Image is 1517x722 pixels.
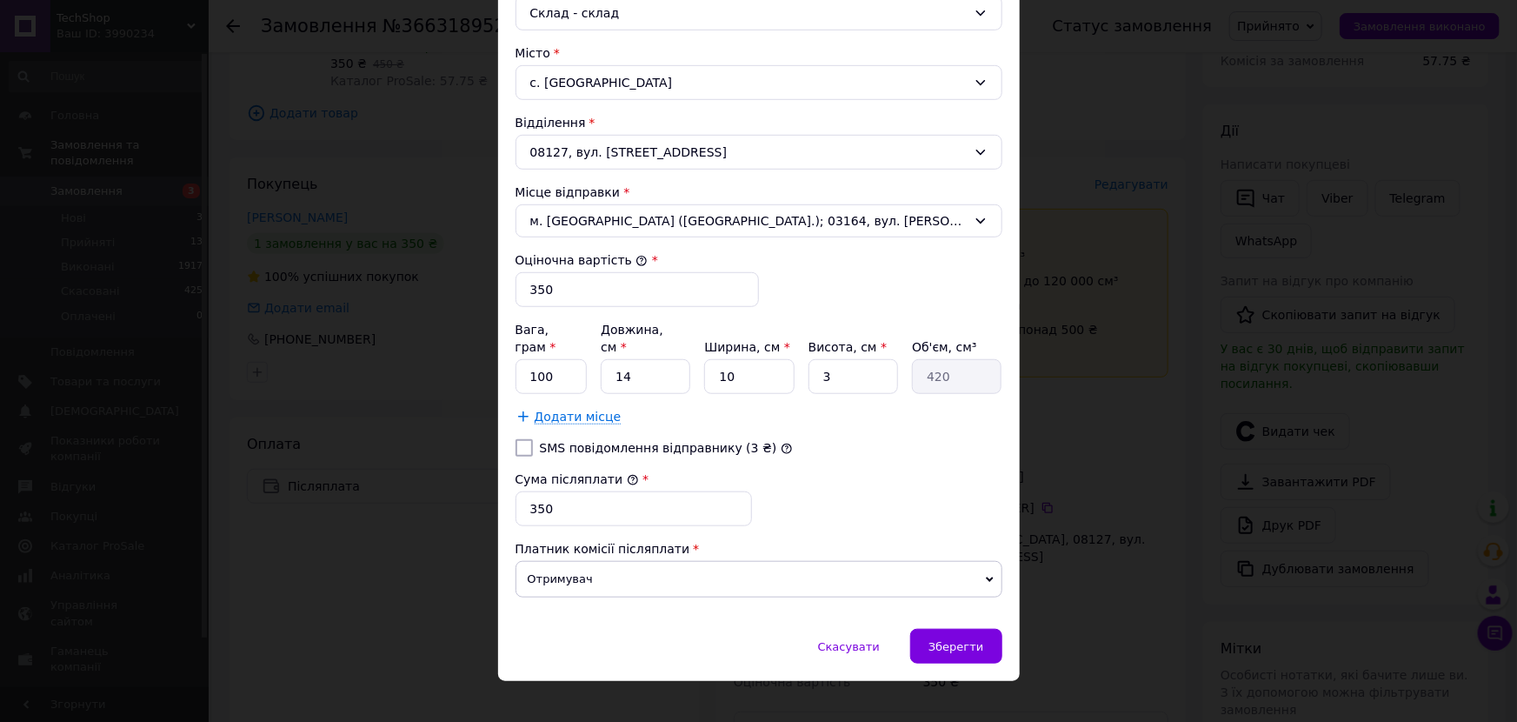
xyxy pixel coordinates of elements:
[516,542,690,556] span: Платник комісії післяплати
[516,472,639,486] label: Сума післяплати
[535,410,622,425] span: Додати місце
[818,640,880,653] span: Скасувати
[808,340,887,354] label: Висота, см
[704,340,789,354] label: Ширина, см
[601,323,663,354] label: Довжина, см
[516,65,1002,100] div: с. [GEOGRAPHIC_DATA]
[530,212,967,230] span: м. [GEOGRAPHIC_DATA] ([GEOGRAPHIC_DATA].); 03164, вул. [PERSON_NAME], 3
[530,3,967,23] div: Склад - склад
[516,44,1002,62] div: Місто
[516,135,1002,170] div: 08127, вул. [STREET_ADDRESS]
[516,561,1002,598] span: Отримувач
[928,640,983,653] span: Зберегти
[516,114,1002,131] div: Відділення
[516,323,556,354] label: Вага, грам
[540,441,777,455] label: SMS повідомлення відправнику (3 ₴)
[516,184,1002,201] div: Місце відправки
[912,338,1001,356] div: Об'єм, см³
[516,253,649,267] label: Оціночна вартість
